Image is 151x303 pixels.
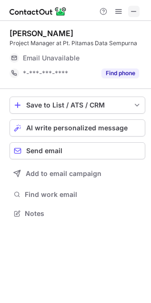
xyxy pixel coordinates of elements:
[26,170,101,177] span: Add to email campaign
[26,124,128,132] span: AI write personalized message
[23,54,80,62] span: Email Unavailable
[25,209,141,218] span: Notes
[10,119,145,137] button: AI write personalized message
[10,97,145,114] button: save-profile-one-click
[10,29,73,38] div: [PERSON_NAME]
[10,165,145,182] button: Add to email campaign
[10,39,145,48] div: Project Manager at Pt. Pitamas Data Sempurna
[25,190,141,199] span: Find work email
[10,142,145,159] button: Send email
[10,188,145,201] button: Find work email
[26,147,62,155] span: Send email
[101,68,139,78] button: Reveal Button
[10,6,67,17] img: ContactOut v5.3.10
[10,207,145,220] button: Notes
[26,101,129,109] div: Save to List / ATS / CRM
